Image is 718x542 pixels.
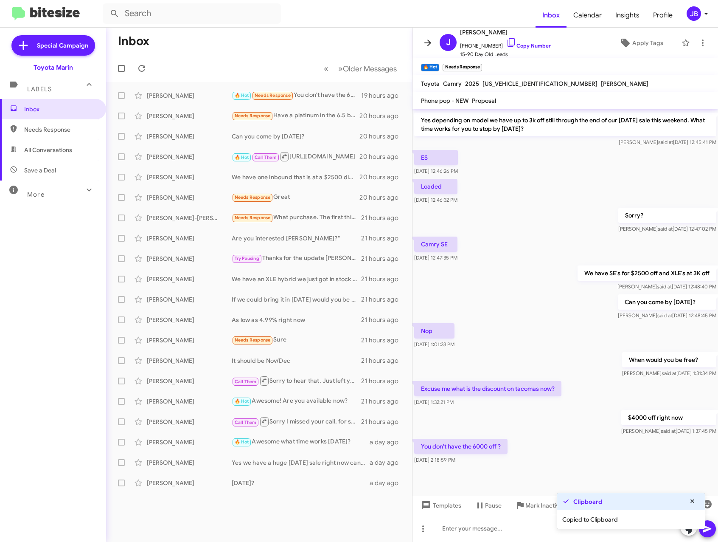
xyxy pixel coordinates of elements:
span: [PERSON_NAME] [DATE] 12:48:45 PM [618,312,716,319]
div: Thanks for the update [PERSON_NAME]! Let me know if I can help at all! [232,254,361,263]
div: 20 hours ago [359,132,405,141]
span: [PERSON_NAME] [DATE] 12:45:41 PM [619,139,716,145]
div: [PERSON_NAME] [147,438,232,446]
span: Call Them [235,379,257,384]
span: Save a Deal [24,166,56,175]
div: Are you interested [PERSON_NAME]?" [232,234,361,243]
span: Camry [443,80,462,88]
span: Profile [646,3,679,28]
span: said at [661,428,676,434]
span: Try Pausing [235,256,259,261]
div: 20 hours ago [359,112,405,120]
span: 🔥 Hot [235,155,249,160]
div: What purchase. The first thing would be to actually respond to the questions I'm asking. I do not... [232,213,361,223]
div: [PERSON_NAME] [147,336,232,344]
div: [PERSON_NAME] [147,132,232,141]
span: Older Messages [343,64,397,73]
div: [PERSON_NAME] [147,356,232,365]
span: [PERSON_NAME] [DATE] 12:48:40 PM [617,283,716,290]
p: Excuse me what is the discount on tacomas now? [414,381,561,396]
span: said at [658,226,673,232]
span: said at [662,370,676,376]
input: Search [103,3,281,24]
span: [US_VEHICLE_IDENTIFICATION_NUMBER] [482,80,597,88]
div: We have one inbound that is at a $2500 discount; we can also offer special financing rates and to... [232,173,359,181]
a: Inbox [536,3,567,28]
p: You don't have the 6000 off ? [414,439,508,454]
div: 20 hours ago [359,193,405,202]
div: 21 hours ago [361,275,405,283]
span: said at [657,283,672,290]
div: [PERSON_NAME] [147,275,232,283]
div: 21 hours ago [361,316,405,324]
div: As low as 4.99% right now [232,316,361,324]
button: Pause [468,498,508,513]
div: [PERSON_NAME] [147,458,232,467]
div: 21 hours ago [361,397,405,406]
div: Yes we have a huge [DATE] sale right now can you come by [DATE]? [232,458,370,467]
span: Phone pop - NEW [421,97,468,104]
div: Sure [232,335,361,345]
div: 19 hours ago [361,91,405,100]
button: Previous [319,60,334,77]
div: 21 hours ago [361,418,405,426]
span: More [27,191,45,198]
div: 21 hours ago [361,214,405,222]
div: It should be Nov/Dec [232,356,361,365]
span: [PERSON_NAME] [DATE] 1:37:45 PM [621,428,716,434]
div: [URL][DOMAIN_NAME] [232,151,359,162]
div: 21 hours ago [361,295,405,304]
span: « [324,63,328,74]
span: J [446,36,451,49]
div: a day ago [370,458,405,467]
div: [PERSON_NAME] [147,234,232,243]
div: Sorry I missed your call, for some reason it won't dial out to let me call you back [232,416,361,427]
span: Toyota [421,80,440,88]
span: [PERSON_NAME] [460,27,551,37]
div: [PERSON_NAME] [147,112,232,120]
div: We have an XLE hybrid we just got in stock let me have [PERSON_NAME] put some numbers together fo... [232,275,361,283]
div: Great [232,192,359,202]
span: Call Them [255,155,277,160]
div: Awesome! Are you available now? [232,396,361,406]
span: [PHONE_NUMBER] [460,37,551,50]
h1: Inbox [118,34,149,48]
span: Special Campaign [37,41,88,50]
span: Needs Response [235,113,271,119]
span: 🔥 Hot [235,439,249,445]
div: 21 hours ago [361,234,405,243]
span: [DATE] 1:32:21 PM [414,399,454,405]
p: Loaded [414,179,457,194]
p: We have SE's for $2500 off and XLE's at 3K off [578,265,716,281]
div: [PERSON_NAME] [147,418,232,426]
p: Camry SE [414,237,457,252]
div: [PERSON_NAME] [147,316,232,324]
div: Copied to Clipboard [557,510,705,529]
span: Needs Response [235,215,271,220]
span: [PERSON_NAME] [DATE] 1:31:34 PM [622,370,716,376]
div: 21 hours ago [361,254,405,263]
div: 21 hours ago [361,356,405,365]
span: [PERSON_NAME] [DATE] 12:47:02 PM [618,226,716,232]
div: JB [687,6,701,21]
div: a day ago [370,438,405,446]
button: Templates [412,498,468,513]
span: Labels [27,85,52,93]
span: [DATE] 12:46:26 PM [414,168,458,174]
div: [PERSON_NAME] [147,173,232,181]
span: 15-90 Day Old Leads [460,50,551,59]
button: JB [679,6,709,21]
div: [PERSON_NAME] [147,152,232,161]
p: $4000 off right now [621,410,716,425]
span: » [338,63,343,74]
div: 21 hours ago [361,377,405,385]
div: [PERSON_NAME] [147,193,232,202]
span: [PERSON_NAME] [601,80,648,88]
div: [PERSON_NAME] [147,295,232,304]
a: Special Campaign [11,35,95,56]
div: 20 hours ago [359,152,405,161]
a: Calendar [567,3,609,28]
span: [DATE] 2:18:59 PM [414,457,455,463]
div: [PERSON_NAME] [147,91,232,100]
